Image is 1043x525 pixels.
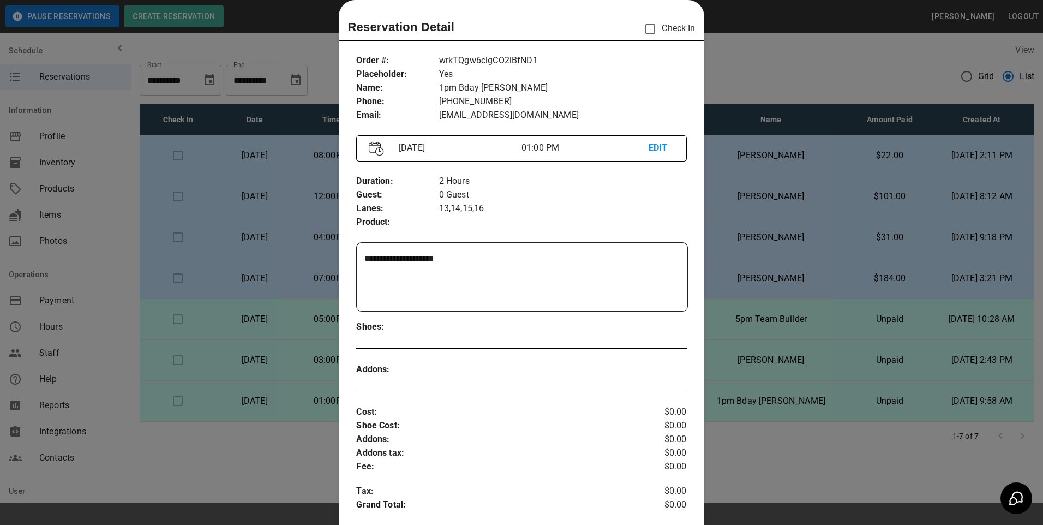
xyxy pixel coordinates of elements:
[439,109,687,122] p: [EMAIL_ADDRESS][DOMAIN_NAME]
[639,17,695,40] p: Check In
[649,141,674,155] p: EDIT
[356,81,439,95] p: Name :
[439,81,687,95] p: 1pm Bday [PERSON_NAME]
[439,54,687,68] p: wrkTQgw6cigCO2iBfND1
[356,446,631,460] p: Addons tax :
[632,460,687,474] p: $0.00
[632,446,687,460] p: $0.00
[356,216,439,229] p: Product :
[439,68,687,81] p: Yes
[356,320,439,334] p: Shoes :
[356,68,439,81] p: Placeholder :
[521,141,649,154] p: 01:00 PM
[439,202,687,216] p: 13,14,15,16
[394,141,521,154] p: [DATE]
[439,175,687,188] p: 2 Hours
[632,498,687,515] p: $0.00
[356,363,439,377] p: Addons :
[356,54,439,68] p: Order # :
[356,419,631,433] p: Shoe Cost :
[356,498,631,515] p: Grand Total :
[356,433,631,446] p: Addons :
[356,485,631,498] p: Tax :
[369,141,384,156] img: Vector
[632,433,687,446] p: $0.00
[356,202,439,216] p: Lanes :
[356,188,439,202] p: Guest :
[632,419,687,433] p: $0.00
[356,175,439,188] p: Duration :
[439,188,687,202] p: 0 Guest
[632,485,687,498] p: $0.00
[632,405,687,419] p: $0.00
[439,95,687,109] p: [PHONE_NUMBER]
[356,95,439,109] p: Phone :
[356,109,439,122] p: Email :
[356,460,631,474] p: Fee :
[356,405,631,419] p: Cost :
[347,18,454,36] p: Reservation Detail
